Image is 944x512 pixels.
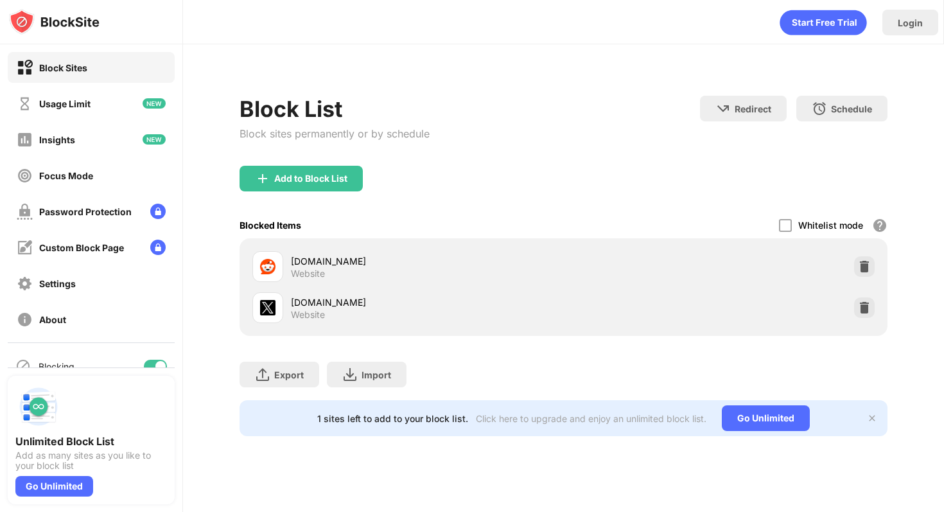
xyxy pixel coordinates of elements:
[39,134,75,145] div: Insights
[15,435,167,448] div: Unlimited Block List
[735,103,771,114] div: Redirect
[17,60,33,76] img: block-on.svg
[39,278,76,289] div: Settings
[898,17,923,28] div: Login
[17,132,33,148] img: insights-off.svg
[317,413,468,424] div: 1 sites left to add to your block list.
[15,476,93,497] div: Go Unlimited
[867,413,877,423] img: x-button.svg
[17,204,33,220] img: password-protection-off.svg
[15,358,31,374] img: blocking-icon.svg
[291,309,325,321] div: Website
[15,384,62,430] img: push-block-list.svg
[362,369,391,380] div: Import
[240,127,430,140] div: Block sites permanently or by schedule
[39,242,124,253] div: Custom Block Page
[291,254,563,268] div: [DOMAIN_NAME]
[39,361,74,372] div: Blocking
[150,204,166,219] img: lock-menu.svg
[39,206,132,217] div: Password Protection
[15,450,167,471] div: Add as many sites as you like to your block list
[39,314,66,325] div: About
[798,220,863,231] div: Whitelist mode
[780,10,867,35] div: animation
[39,170,93,181] div: Focus Mode
[143,98,166,109] img: new-icon.svg
[260,300,275,315] img: favicons
[240,96,430,122] div: Block List
[291,296,563,309] div: [DOMAIN_NAME]
[831,103,872,114] div: Schedule
[17,96,33,112] img: time-usage-off.svg
[39,98,91,109] div: Usage Limit
[274,369,304,380] div: Export
[722,405,810,431] div: Go Unlimited
[291,268,325,279] div: Website
[17,168,33,184] img: focus-off.svg
[39,62,87,73] div: Block Sites
[17,312,33,328] img: about-off.svg
[260,259,275,274] img: favicons
[17,240,33,256] img: customize-block-page-off.svg
[9,9,100,35] img: logo-blocksite.svg
[143,134,166,145] img: new-icon.svg
[240,220,301,231] div: Blocked Items
[274,173,347,184] div: Add to Block List
[150,240,166,255] img: lock-menu.svg
[476,413,706,424] div: Click here to upgrade and enjoy an unlimited block list.
[17,276,33,292] img: settings-off.svg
